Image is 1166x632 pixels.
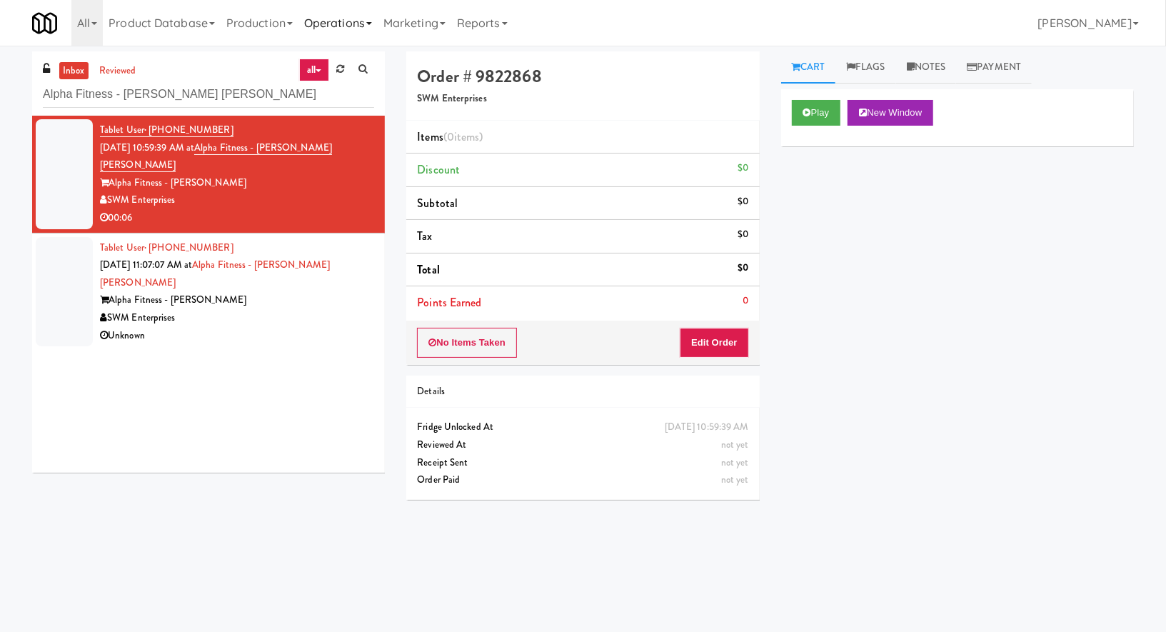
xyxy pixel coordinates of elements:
[96,62,140,80] a: reviewed
[443,129,483,145] span: (0 )
[100,123,233,137] a: Tablet User· [PHONE_NUMBER]
[738,259,748,277] div: $0
[738,159,748,177] div: $0
[417,454,748,472] div: Receipt Sent
[417,94,748,104] h5: SWM Enterprises
[835,51,896,84] a: Flags
[738,193,748,211] div: $0
[417,161,460,178] span: Discount
[100,141,194,154] span: [DATE] 10:59:39 AM at
[100,291,374,309] div: Alpha Fitness - [PERSON_NAME]
[32,116,385,234] li: Tablet User· [PHONE_NUMBER][DATE] 10:59:39 AM atAlpha Fitness - [PERSON_NAME] [PERSON_NAME]Alpha ...
[100,209,374,227] div: 00:06
[417,294,481,311] span: Points Earned
[417,471,748,489] div: Order Paid
[43,81,374,108] input: Search vision orders
[144,123,233,136] span: · [PHONE_NUMBER]
[454,129,480,145] ng-pluralize: items
[100,258,192,271] span: [DATE] 11:07:07 AM at
[848,100,933,126] button: New Window
[100,141,332,173] a: Alpha Fitness - [PERSON_NAME] [PERSON_NAME]
[417,328,517,358] button: No Items Taken
[417,261,440,278] span: Total
[721,456,749,469] span: not yet
[743,292,749,310] div: 0
[100,241,233,254] a: Tablet User· [PHONE_NUMBER]
[417,418,748,436] div: Fridge Unlocked At
[417,195,458,211] span: Subtotal
[680,328,749,358] button: Edit Order
[417,129,483,145] span: Items
[299,59,329,81] a: all
[144,241,233,254] span: · [PHONE_NUMBER]
[721,438,749,451] span: not yet
[417,436,748,454] div: Reviewed At
[738,226,748,244] div: $0
[781,51,836,84] a: Cart
[32,234,385,351] li: Tablet User· [PHONE_NUMBER][DATE] 11:07:07 AM atAlpha Fitness - [PERSON_NAME] [PERSON_NAME]Alpha ...
[665,418,749,436] div: [DATE] 10:59:39 AM
[100,191,374,209] div: SWM Enterprises
[100,327,374,345] div: Unknown
[59,62,89,80] a: inbox
[100,174,374,192] div: Alpha Fitness - [PERSON_NAME]
[32,11,57,36] img: Micromart
[417,228,432,244] span: Tax
[956,51,1032,84] a: Payment
[721,473,749,486] span: not yet
[100,309,374,327] div: SWM Enterprises
[792,100,841,126] button: Play
[417,67,748,86] h4: Order # 9822868
[896,51,957,84] a: Notes
[100,258,330,289] a: Alpha Fitness - [PERSON_NAME] [PERSON_NAME]
[417,383,748,401] div: Details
